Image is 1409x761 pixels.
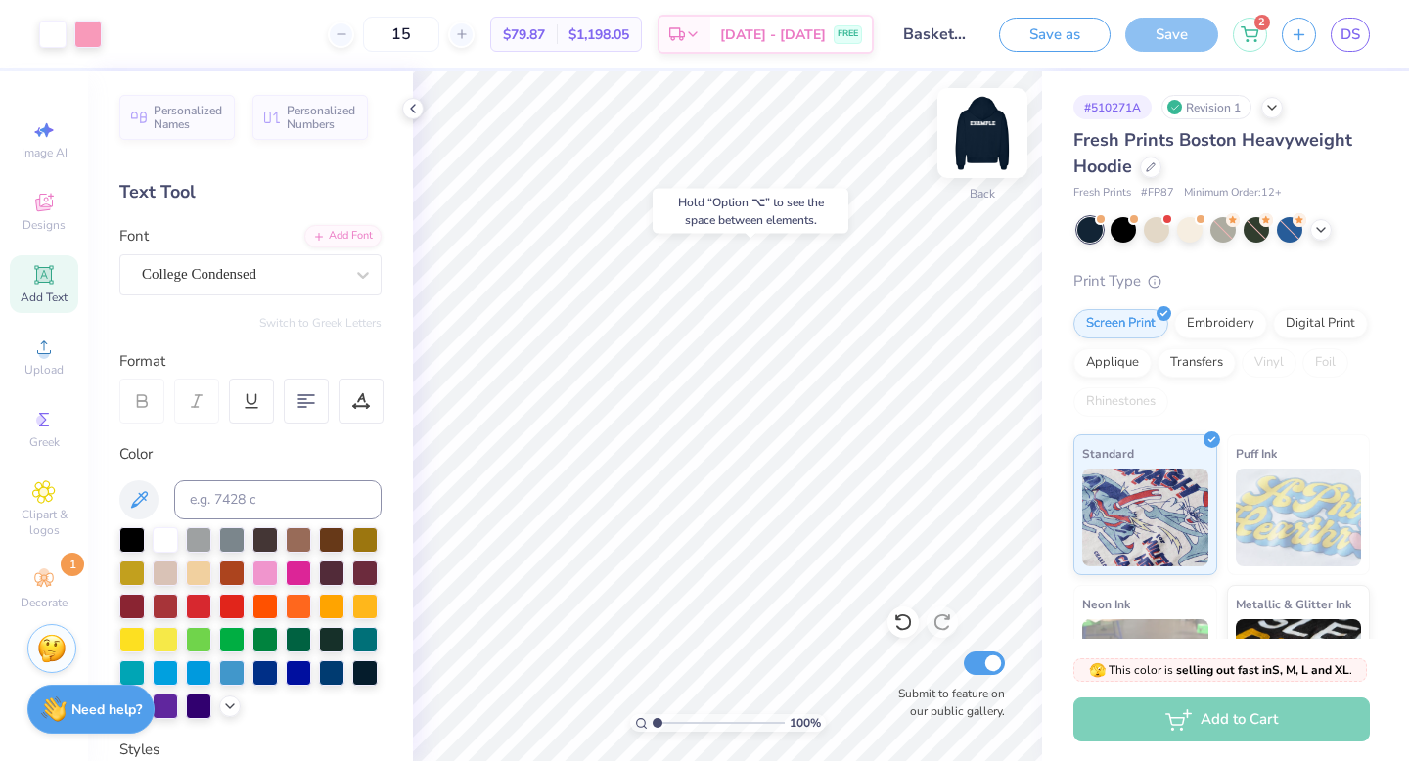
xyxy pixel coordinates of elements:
span: Minimum Order: 12 + [1184,185,1282,201]
div: Back [970,185,995,202]
div: Revision 1 [1161,95,1251,119]
div: Format [119,350,384,373]
span: Upload [24,362,64,378]
div: Color [119,443,382,466]
div: Rhinestones [1073,387,1168,417]
span: [DATE] - [DATE] [720,24,826,45]
strong: Need help? [71,700,142,719]
span: Personalized Numbers [287,104,356,131]
span: 2 [1254,15,1270,30]
span: Decorate [21,595,68,610]
div: Foil [1302,348,1348,378]
span: Greek [29,434,60,450]
div: Digital Print [1273,309,1368,338]
span: $79.87 [503,24,545,45]
input: e.g. 7428 c [174,480,382,519]
span: Clipart & logos [10,507,78,538]
img: Metallic & Glitter Ink [1236,619,1362,717]
span: Image AI [22,145,68,160]
span: FREE [838,27,858,41]
label: Font [119,225,149,247]
label: Submit to feature on our public gallery. [887,685,1005,720]
span: Personalized Names [154,104,223,131]
span: 🫣 [1089,661,1106,680]
input: Untitled Design [888,15,984,54]
div: # 510271A [1073,95,1152,119]
a: DS [1331,18,1370,52]
span: Fresh Prints Boston Heavyweight Hoodie [1073,128,1352,178]
div: Embroidery [1174,309,1267,338]
span: This color is . [1089,661,1352,679]
img: Neon Ink [1082,619,1208,717]
span: Neon Ink [1082,594,1130,614]
div: Print Type [1073,270,1370,292]
span: DS [1341,23,1360,46]
span: Puff Ink [1236,443,1277,464]
button: Save as [999,18,1111,52]
strong: selling out fast in S, M, L and XL [1176,662,1349,678]
img: Puff Ink [1236,469,1362,566]
div: Screen Print [1073,309,1168,338]
span: Metallic & Glitter Ink [1236,594,1351,614]
div: Add Font [304,225,382,247]
img: Back [943,94,1022,172]
div: Transfers [1158,348,1236,378]
div: Text Tool [119,179,382,205]
div: Applique [1073,348,1152,378]
span: Designs [23,217,66,233]
div: Vinyl [1242,348,1296,378]
div: Styles [119,739,382,761]
span: Add Text [21,290,68,305]
img: Standard [1082,469,1208,566]
span: # FP87 [1141,185,1174,201]
div: Hold “Option ⌥” to see the space between elements. [653,189,848,234]
input: – – [363,17,439,52]
button: Switch to Greek Letters [259,315,382,331]
span: 1 [61,553,84,576]
span: Standard [1082,443,1134,464]
span: 100 % [790,714,821,732]
span: $1,198.05 [568,24,629,45]
span: Fresh Prints [1073,185,1131,201]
